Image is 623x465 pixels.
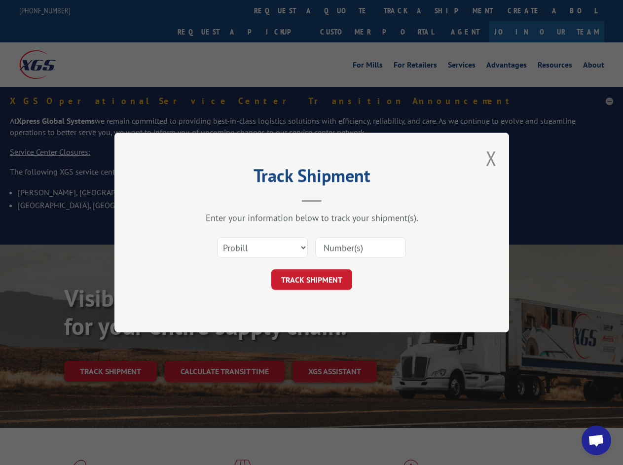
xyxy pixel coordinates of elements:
input: Number(s) [315,237,406,258]
a: Open chat [582,426,611,455]
div: Enter your information below to track your shipment(s). [164,212,460,223]
button: Close modal [486,145,497,171]
h2: Track Shipment [164,169,460,187]
button: TRACK SHIPMENT [271,269,352,290]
